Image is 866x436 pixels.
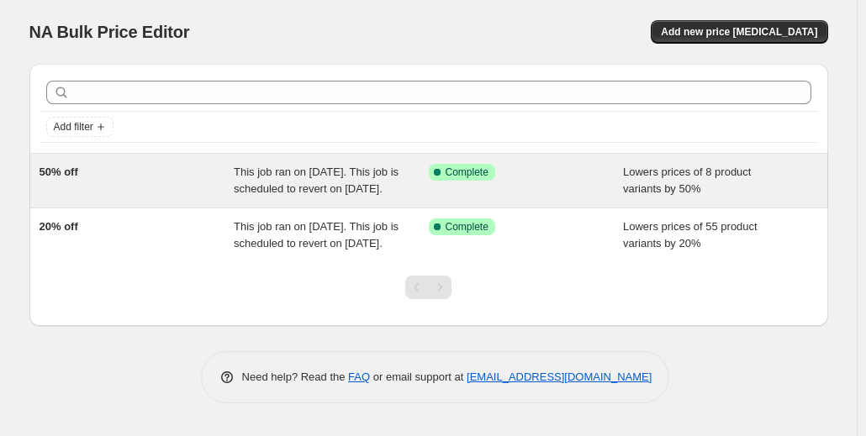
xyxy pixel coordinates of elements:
button: Add new price [MEDICAL_DATA] [651,20,827,44]
button: Add filter [46,117,114,137]
span: This job ran on [DATE]. This job is scheduled to revert on [DATE]. [234,220,399,250]
span: Lowers prices of 8 product variants by 50% [623,165,751,195]
span: This job ran on [DATE]. This job is scheduled to revert on [DATE]. [234,165,399,195]
span: Need help? Read the [242,370,349,383]
span: Add filter [54,120,93,134]
span: or email support at [370,370,467,383]
span: Lowers prices of 55 product variants by 20% [623,220,758,250]
nav: Pagination [405,276,451,299]
span: Complete [446,220,488,234]
span: 50% off [40,165,78,178]
span: NA Bulk Price Editor [29,23,190,41]
span: 20% off [40,220,78,233]
a: FAQ [348,370,370,383]
a: [EMAIL_ADDRESS][DOMAIN_NAME] [467,370,652,383]
span: Complete [446,165,488,179]
span: Add new price [MEDICAL_DATA] [661,25,817,39]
